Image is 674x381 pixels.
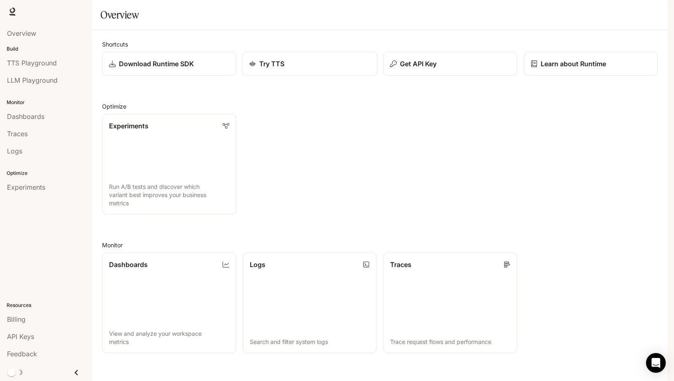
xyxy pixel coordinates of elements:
a: TracesTrace request flows and performance [383,253,517,353]
p: Learn about Runtime [541,59,606,69]
p: Run A/B tests and discover which variant best improves your business metrics [109,183,229,207]
a: ExperimentsRun A/B tests and discover which variant best improves your business metrics [102,114,236,214]
p: Get API Key [400,59,437,69]
a: Download Runtime SDK [102,52,236,76]
a: DashboardsView and analyze your workspace metrics [102,253,236,353]
p: View and analyze your workspace metrics [109,330,229,346]
h1: Overview [100,7,139,23]
p: Logs [250,260,265,269]
a: Try TTS [242,52,377,76]
h2: Monitor [102,241,658,249]
p: Try TTS [259,59,284,69]
h2: Optimize [102,102,658,111]
h2: Shortcuts [102,40,658,49]
a: Learn about Runtime [524,52,658,76]
p: Download Runtime SDK [119,59,194,69]
button: Get API Key [383,52,517,76]
div: Open Intercom Messenger [646,353,666,373]
a: LogsSearch and filter system logs [243,253,377,353]
p: Search and filter system logs [250,338,370,346]
p: Dashboards [109,260,148,269]
p: Traces [390,260,411,269]
p: Experiments [109,121,149,131]
p: Trace request flows and performance [390,338,510,346]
